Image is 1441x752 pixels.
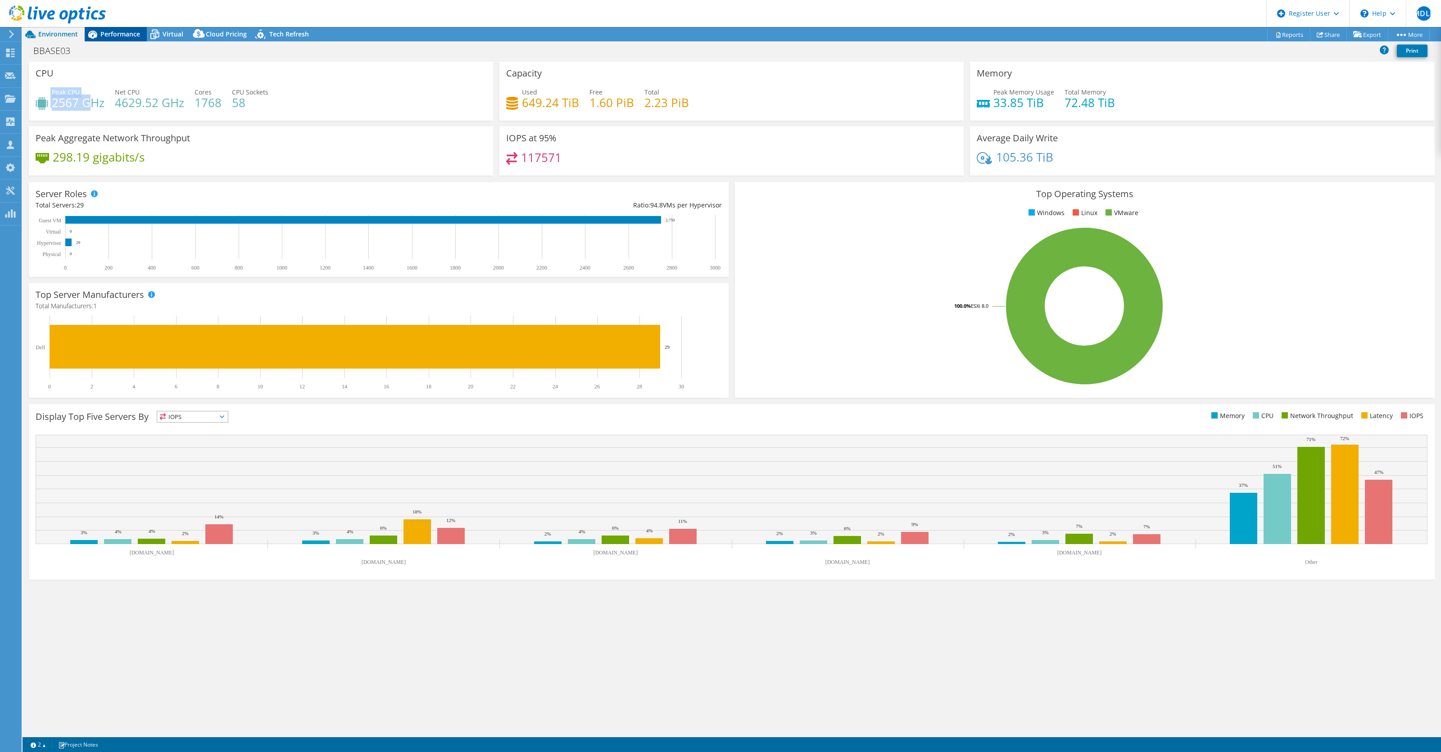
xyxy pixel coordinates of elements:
[666,218,675,222] text: 2,750
[407,265,417,271] text: 1600
[163,30,183,38] span: Virtual
[175,383,177,390] text: 6
[1360,9,1368,18] svg: \n
[510,383,516,390] text: 22
[1388,27,1430,41] a: More
[379,200,722,210] div: Ratio: VMs per Hypervisor
[1026,208,1065,218] li: Windows
[993,88,1054,96] span: Peak Memory Usage
[93,302,97,310] span: 1
[195,88,212,96] span: Cores
[115,529,122,534] text: 4%
[977,68,1012,78] h3: Memory
[971,302,988,309] tspan: ESXi 8.0
[493,265,504,271] text: 2000
[650,201,663,209] span: 94.8
[1076,523,1083,529] text: 7%
[1070,208,1097,218] li: Linux
[580,265,590,271] text: 2400
[320,265,331,271] text: 1200
[1267,27,1310,41] a: Reports
[299,383,305,390] text: 12
[36,344,45,351] text: Dell
[363,265,374,271] text: 1400
[1417,6,1431,21] span: MDLP
[506,68,542,78] h3: Capacity
[594,383,600,390] text: 26
[644,98,689,108] h4: 2.23 PiB
[104,265,113,271] text: 200
[52,88,80,96] span: Peak CPU
[48,383,51,390] text: 0
[214,514,223,519] text: 14%
[235,265,243,271] text: 800
[70,252,72,256] text: 0
[36,189,87,199] h3: Server Roles
[1209,411,1245,421] li: Memory
[384,383,389,390] text: 16
[313,530,319,536] text: 3%
[844,526,851,531] text: 6%
[450,265,461,271] text: 1800
[579,529,585,534] text: 4%
[521,153,562,162] h4: 117571
[149,528,155,534] text: 4%
[412,509,421,514] text: 18%
[157,411,228,422] span: IOPS
[665,344,670,350] text: 29
[217,383,219,390] text: 8
[637,383,642,390] text: 28
[1103,208,1138,218] li: VMware
[1359,411,1393,421] li: Latency
[269,30,309,38] span: Tech Refresh
[36,68,54,78] h3: CPU
[678,518,687,524] text: 11%
[182,531,189,536] text: 2%
[646,528,653,533] text: 4%
[878,531,884,536] text: 2%
[232,88,268,96] span: CPU Sockets
[911,522,918,527] text: 9%
[522,88,537,96] span: Used
[666,265,677,271] text: 2800
[506,133,557,143] h3: IOPS at 95%
[276,265,287,271] text: 1000
[258,383,263,390] text: 10
[1065,88,1106,96] span: Total Memory
[52,98,104,108] h4: 2567 GHz
[115,98,184,108] h4: 4629.52 GHz
[1399,411,1423,421] li: IOPS
[206,30,247,38] span: Cloud Pricing
[544,531,551,536] text: 2%
[148,265,156,271] text: 400
[81,530,87,535] text: 3%
[977,133,1058,143] h3: Average Daily Write
[954,302,971,309] tspan: 100.0%
[623,265,634,271] text: 2600
[115,88,140,96] span: Net CPU
[195,98,222,108] h4: 1768
[191,265,199,271] text: 600
[426,383,431,390] text: 18
[130,549,174,556] text: [DOMAIN_NAME]
[91,383,93,390] text: 2
[46,229,61,235] text: Virtual
[1310,27,1347,41] a: Share
[1279,411,1353,421] li: Network Throughput
[232,98,268,108] h4: 58
[24,739,52,750] a: 2
[1340,436,1349,441] text: 72%
[1065,98,1115,108] h4: 72.48 TiB
[1057,549,1102,556] text: [DOMAIN_NAME]
[536,265,547,271] text: 2200
[1110,531,1116,536] text: 2%
[76,240,81,245] text: 29
[1251,411,1273,421] li: CPU
[53,152,145,162] h4: 298.19 gigabits/s
[100,30,140,38] span: Performance
[679,383,684,390] text: 30
[362,559,406,565] text: [DOMAIN_NAME]
[742,189,1428,199] h3: Top Operating Systems
[825,559,870,565] text: [DOMAIN_NAME]
[70,229,72,234] text: 0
